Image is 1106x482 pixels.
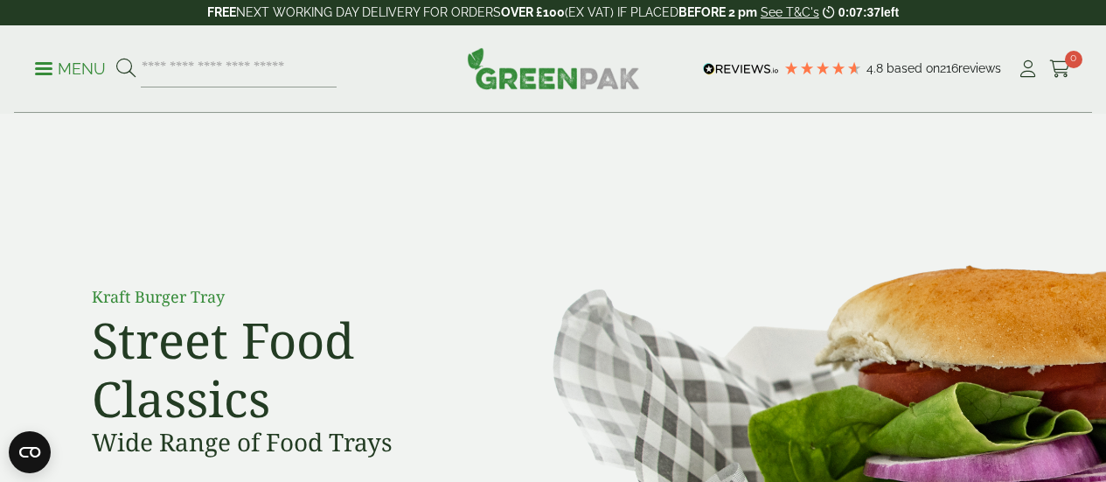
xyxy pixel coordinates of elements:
[866,61,887,75] span: 4.8
[880,5,899,19] span: left
[467,47,640,89] img: GreenPak Supplies
[1065,51,1082,68] span: 0
[887,61,940,75] span: Based on
[35,59,106,76] a: Menu
[838,5,880,19] span: 0:07:37
[9,431,51,473] button: Open CMP widget
[92,311,485,428] h2: Street Food Classics
[1049,56,1071,82] a: 0
[761,5,819,19] a: See T&C's
[678,5,757,19] strong: BEFORE 2 pm
[1049,60,1071,78] i: Cart
[783,60,862,76] div: 4.79 Stars
[958,61,1001,75] span: reviews
[1017,60,1039,78] i: My Account
[35,59,106,80] p: Menu
[501,5,565,19] strong: OVER £100
[703,63,779,75] img: REVIEWS.io
[92,285,485,309] p: Kraft Burger Tray
[940,61,958,75] span: 216
[207,5,236,19] strong: FREE
[92,428,485,458] h3: Wide Range of Food Trays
